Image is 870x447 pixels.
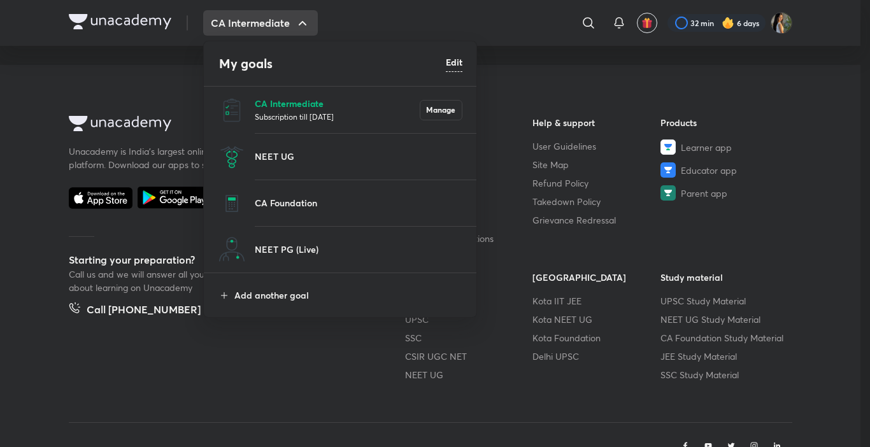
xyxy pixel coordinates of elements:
[255,196,462,209] p: CA Foundation
[420,100,462,120] button: Manage
[255,97,420,110] p: CA Intermediate
[219,237,245,262] img: NEET PG (Live)
[234,288,462,302] p: Add another goal
[255,150,462,163] p: NEET UG
[219,190,245,216] img: CA Foundation
[446,55,462,69] h6: Edit
[255,243,462,256] p: NEET PG (Live)
[219,54,446,73] h4: My goals
[255,110,420,123] p: Subscription till [DATE]
[219,144,245,169] img: NEET UG
[219,97,245,123] img: CA Intermediate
